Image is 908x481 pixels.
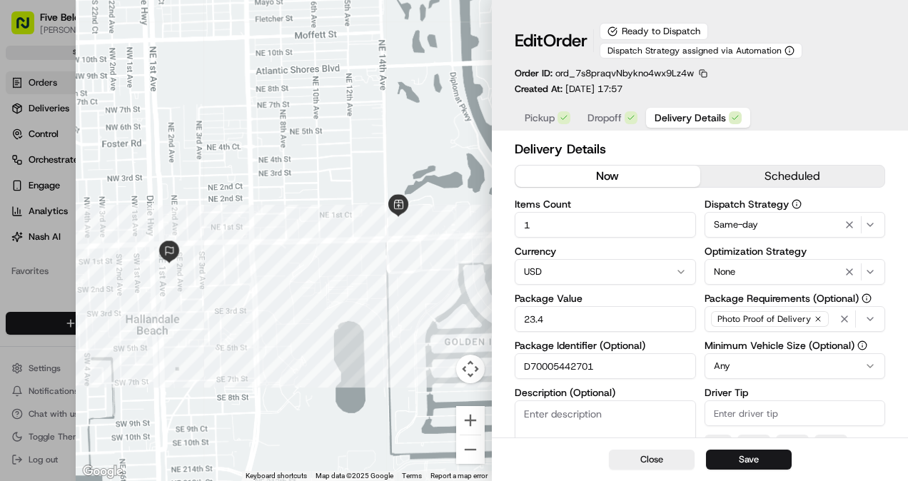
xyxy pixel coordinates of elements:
p: Created At: [515,83,622,96]
button: $10 [737,435,770,452]
label: Package Identifier (Optional) [515,340,696,350]
span: ord_7s8praqvNbykno4wx9Lz4w [555,67,694,79]
span: Dispatch Strategy assigned via Automation [607,45,782,56]
span: Dropoff [587,111,622,125]
button: now [515,166,700,187]
input: Enter items count [515,212,696,238]
button: Dispatch Strategy [792,199,802,209]
button: $30 [814,435,847,452]
button: None [705,259,886,285]
span: Map data ©2025 Google [316,472,393,480]
label: Package Value [515,293,696,303]
button: Map camera controls [456,355,485,383]
button: $5 [705,435,732,452]
button: Save [706,450,792,470]
button: Package Requirements (Optional) [862,293,872,303]
input: Enter package identifier [515,353,696,379]
button: Minimum Vehicle Size (Optional) [857,340,867,350]
label: Description (Optional) [515,388,696,398]
h1: Edit [515,29,587,52]
span: Order [543,29,587,52]
button: Dispatch Strategy assigned via Automation [600,43,802,59]
label: Items Count [515,199,696,209]
label: Optimization Strategy [705,246,886,256]
img: Google [79,462,126,481]
h2: Delivery Details [515,139,885,159]
button: Keyboard shortcuts [246,471,307,481]
button: Same-day [705,212,886,238]
span: None [714,265,735,278]
input: Enter driver tip [705,400,886,426]
button: Close [609,450,695,470]
label: Minimum Vehicle Size (Optional) [705,340,886,350]
button: scheduled [700,166,885,187]
button: Zoom in [456,406,485,435]
label: Dispatch Strategy [705,199,886,209]
span: Same-day [714,218,758,231]
button: Zoom out [456,435,485,464]
button: Photo Proof of Delivery [705,306,886,332]
a: Terms (opens in new tab) [402,472,422,480]
label: Driver Tip [705,388,886,398]
a: Report a map error [430,472,488,480]
p: Order ID: [515,67,694,80]
button: $15 [776,435,809,452]
input: Enter package value [515,306,696,332]
div: Ready to Dispatch [600,23,708,40]
span: Photo Proof of Delivery [717,313,811,325]
span: [DATE] 17:57 [565,83,622,95]
a: Open this area in Google Maps (opens a new window) [79,462,126,481]
label: Package Requirements (Optional) [705,293,886,303]
span: Pickup [525,111,555,125]
label: Currency [515,246,696,256]
span: Delivery Details [655,111,726,125]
